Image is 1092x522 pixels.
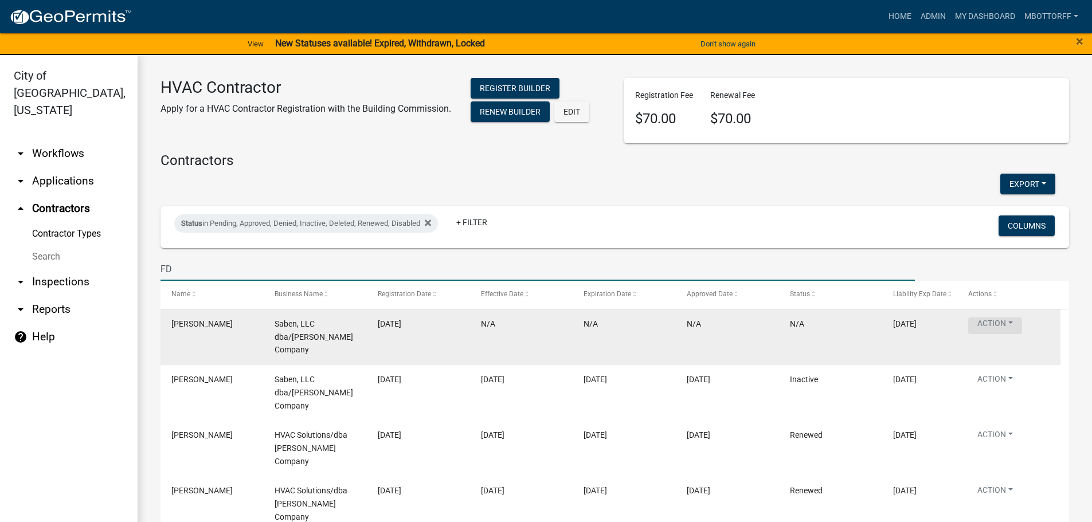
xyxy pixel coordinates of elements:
span: HVAC Solutions/dba FD Pierce Company [275,486,347,521]
button: Action [968,373,1022,390]
span: Michael Clark [171,486,233,495]
span: 11/01/2024 [893,430,917,439]
a: My Dashboard [950,6,1020,28]
i: arrow_drop_down [14,174,28,188]
i: arrow_drop_down [14,303,28,316]
span: 08/05/2022 [687,486,710,495]
span: 12/12/2024 [687,375,710,384]
span: × [1076,33,1083,49]
datatable-header-cell: Registration Date [367,281,470,308]
datatable-header-cell: Expiration Date [573,281,676,308]
a: Mbottorff [1020,6,1083,28]
button: Renew Builder [471,101,550,122]
span: Registration Date [378,290,431,298]
span: 12/12/2024 [378,375,401,384]
datatable-header-cell: Name [161,281,264,308]
span: Liability Exp Date [893,290,946,298]
span: Actions [968,290,992,298]
h4: Contractors [161,152,1069,169]
p: Renewal Fee [710,89,755,101]
span: 08/21/2025 [893,319,917,328]
span: Status [790,290,810,298]
input: Search for contractors [161,257,915,281]
span: 08/21/2025 [378,319,401,328]
button: Register Builder [471,78,559,99]
span: 09/01/2022 [481,430,504,439]
span: Renewed [790,430,823,439]
h4: $70.00 [635,111,693,127]
span: N/A [584,319,598,328]
h4: $70.00 [710,111,755,127]
span: 12/31/2022 [584,486,607,495]
span: Ben Pierce [171,375,233,384]
i: arrow_drop_down [14,275,28,289]
span: 11/01/2024 [893,486,917,495]
datatable-header-cell: Business Name [264,281,367,308]
button: Action [968,429,1022,445]
div: in Pending, Approved, Denied, Inactive, Deleted, Renewed, Disabled [174,214,438,233]
span: 08/05/2022 [481,486,504,495]
button: Action [968,484,1022,501]
span: 12/12/2024 [481,375,504,384]
span: 08/05/2022 [378,486,401,495]
span: 12/31/2023 [584,430,607,439]
span: Business Name [275,290,323,298]
p: Registration Fee [635,89,693,101]
a: + Filter [447,212,496,233]
a: Home [884,6,916,28]
datatable-header-cell: Status [779,281,882,308]
i: arrow_drop_up [14,202,28,215]
span: 12/31/2025 [584,375,607,384]
span: Name [171,290,190,298]
span: Michael Clark [171,430,233,439]
a: View [243,34,268,53]
h3: HVAC Contractor [161,78,451,97]
button: Columns [999,215,1055,236]
span: Inactive [790,375,818,384]
span: Saben, LLC dba/FD Pierce Company [275,319,353,355]
span: 08/21/2025 [893,375,917,384]
strong: New Statuses available! Expired, Withdrawn, Locked [275,38,485,49]
a: Admin [916,6,950,28]
span: Ben Pierce [171,319,233,328]
button: Don't show again [696,34,760,53]
i: arrow_drop_down [14,147,28,160]
span: N/A [481,319,495,328]
button: Edit [554,101,589,122]
span: Approved Date [687,290,733,298]
datatable-header-cell: Liability Exp Date [882,281,957,308]
button: Export [1000,174,1055,194]
span: Renewed [790,486,823,495]
span: 09/01/2022 [687,430,710,439]
span: Effective Date [481,290,523,298]
i: help [14,330,28,344]
datatable-header-cell: Actions [957,281,1060,308]
span: Status [181,219,202,227]
button: Action [968,317,1022,334]
p: Apply for a HVAC Contractor Registration with the Building Commission. [161,102,451,116]
span: Saben, LLC dba/FD Pierce Company [275,375,353,410]
datatable-header-cell: Approved Date [676,281,779,308]
span: N/A [790,319,804,328]
button: Close [1076,34,1083,48]
span: HVAC Solutions/dba FD Pierce Company [275,430,347,466]
datatable-header-cell: Effective Date [469,281,573,308]
span: Expiration Date [584,290,631,298]
span: 09/01/2022 [378,430,401,439]
span: N/A [687,319,701,328]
